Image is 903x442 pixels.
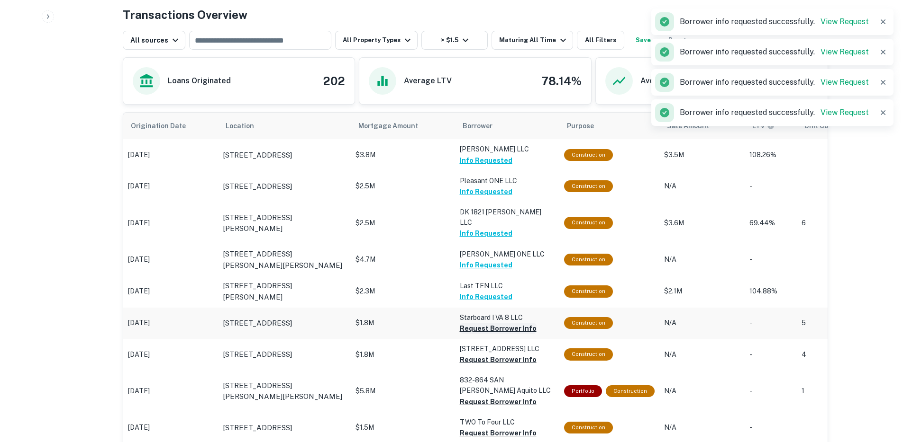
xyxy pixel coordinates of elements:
div: This loan purpose was for construction [564,285,613,297]
p: [PERSON_NAME] LLC [460,144,555,154]
p: 6 [802,218,896,228]
th: Mortgage Amount [351,113,455,139]
p: [STREET_ADDRESS] [223,349,292,360]
p: [STREET_ADDRESS] [223,150,292,161]
button: Info Requested [460,155,512,166]
p: $2.3M [356,286,450,296]
p: $2.5M [356,218,450,228]
span: Location [226,120,266,132]
div: This is a portfolio loan with 2 properties [564,385,602,397]
p: [STREET_ADDRESS] [223,181,292,192]
p: $2.5M [356,181,450,191]
p: DK 1821 [PERSON_NAME] LLC [460,207,555,228]
button: All Property Types [335,31,418,50]
th: Borrower [455,113,559,139]
p: [STREET_ADDRESS] LLC [460,344,555,354]
button: Save your search to get updates of matches that match your search criteria. [628,31,658,50]
button: Info Requested [460,259,512,271]
p: Borrower info requested successfully. [680,77,869,88]
a: [STREET_ADDRESS] [223,181,346,192]
div: This loan purpose was for construction [564,217,613,229]
th: Location [218,113,351,139]
p: [DATE] [128,350,213,360]
button: Request Borrower Info [460,396,537,407]
div: This loan purpose was for construction [564,149,613,161]
p: TWO To Four LLC [460,417,555,427]
p: N/A [664,350,740,360]
p: $3.5M [664,150,740,160]
h6: Loans Originated [168,75,231,87]
button: All Filters [577,31,624,50]
button: Request Borrower Info [460,354,537,365]
span: Purpose [567,120,606,132]
p: [STREET_ADDRESS][PERSON_NAME][PERSON_NAME] [223,248,346,271]
p: $1.8M [356,318,450,328]
div: This loan purpose was for construction [606,385,655,397]
div: All sources [130,35,181,46]
iframe: Chat Widget [856,366,903,412]
p: [STREET_ADDRESS] [223,422,292,433]
div: This loan purpose was for construction [564,317,613,329]
button: Maturing All Time [492,31,573,50]
h4: 202 [323,72,345,89]
a: [STREET_ADDRESS] [223,150,346,161]
p: [DATE] [128,255,213,265]
a: View Request [821,78,869,87]
button: Info Requested [460,291,512,302]
a: View Request [821,47,869,56]
p: $3.8M [356,150,450,160]
button: Info Requested [460,228,512,239]
p: Pleasant ONE LLC [460,176,555,186]
a: [STREET_ADDRESS] [223,349,346,360]
p: 69.44% [749,218,792,228]
div: This loan purpose was for construction [564,422,613,433]
div: This loan purpose was for construction [564,180,613,192]
p: [DATE] [128,386,213,396]
a: [STREET_ADDRESS] [223,318,346,329]
h6: Average LTV [404,75,452,87]
p: Starboard I VA 8 LLC [460,312,555,323]
p: - [749,318,792,328]
p: 832-864 SAN [PERSON_NAME] Aquito LLC [460,375,555,396]
p: N/A [664,423,740,433]
p: N/A [664,386,740,396]
button: Request Borrower Info [460,323,537,334]
p: 4 [802,350,896,360]
p: 108.26% [749,150,792,160]
p: Borrower info requested successfully. [680,46,869,58]
a: [STREET_ADDRESS][PERSON_NAME] [223,212,346,234]
a: View Request [821,17,869,26]
th: Origination Date [123,113,218,139]
a: [STREET_ADDRESS][PERSON_NAME][PERSON_NAME] [223,380,346,402]
p: [DATE] [128,150,213,160]
p: [DATE] [128,218,213,228]
h6: Average Interest Rate [640,75,723,87]
span: Origination Date [131,120,198,132]
p: Borrower info requested successfully. [680,107,869,118]
p: [DATE] [128,286,213,296]
p: 5 [802,318,896,328]
p: $1.5M [356,423,450,433]
p: $3.6M [664,218,740,228]
button: Info Requested [460,186,512,197]
button: Request Borrower Info [460,427,537,439]
p: $5.8M [356,386,450,396]
a: View Request [821,108,869,117]
p: N/A [664,181,740,191]
div: This loan purpose was for construction [564,348,613,360]
p: $2.1M [664,286,740,296]
p: - [749,423,792,433]
h4: Transactions Overview [123,6,247,23]
p: 1 [802,386,896,396]
span: Borrower [463,120,493,132]
p: - [749,255,792,265]
p: [DATE] [128,423,213,433]
button: All sources [123,31,185,50]
p: Last TEN LLC [460,281,555,291]
p: Borrower info requested successfully. [680,16,869,27]
p: 104.88% [749,286,792,296]
p: [STREET_ADDRESS] [223,318,292,329]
